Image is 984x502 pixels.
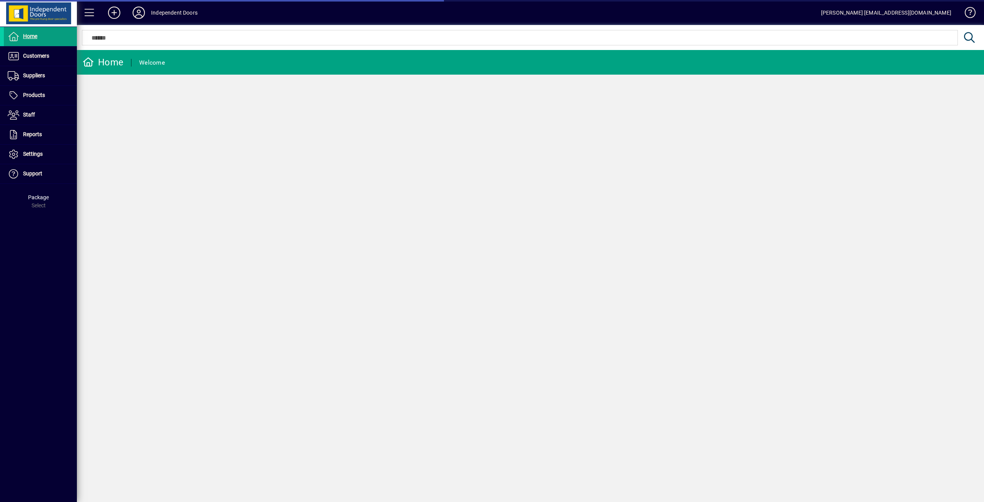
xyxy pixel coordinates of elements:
[4,145,77,164] a: Settings
[4,86,77,105] a: Products
[23,131,42,137] span: Reports
[23,92,45,98] span: Products
[23,72,45,78] span: Suppliers
[23,151,43,157] span: Settings
[28,194,49,200] span: Package
[23,170,42,177] span: Support
[23,33,37,39] span: Home
[139,57,165,69] div: Welcome
[4,125,77,144] a: Reports
[4,164,77,183] a: Support
[102,6,126,20] button: Add
[4,66,77,85] a: Suppliers
[4,105,77,125] a: Staff
[23,53,49,59] span: Customers
[126,6,151,20] button: Profile
[959,2,974,27] a: Knowledge Base
[23,112,35,118] span: Staff
[151,7,198,19] div: Independent Doors
[821,7,951,19] div: [PERSON_NAME] [EMAIL_ADDRESS][DOMAIN_NAME]
[4,47,77,66] a: Customers
[83,56,123,68] div: Home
